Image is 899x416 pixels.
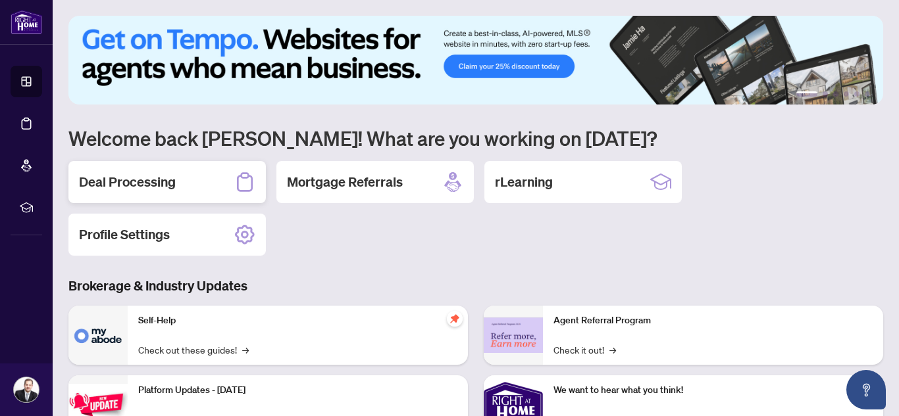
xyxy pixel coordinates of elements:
[553,313,873,328] p: Agent Referral Program
[553,342,616,357] a: Check it out!→
[79,225,170,244] h2: Profile Settings
[865,91,870,97] button: 6
[14,377,39,402] img: Profile Icon
[68,16,883,104] img: Slide 0
[846,370,886,409] button: Open asap
[495,173,553,191] h2: rLearning
[823,91,828,97] button: 2
[68,306,128,365] img: Self-Help
[796,91,817,97] button: 1
[844,91,849,97] button: 4
[138,383,457,398] p: Platform Updates - [DATE]
[484,317,543,354] img: Agent Referral Program
[287,173,403,191] h2: Mortgage Referrals
[854,91,860,97] button: 5
[609,342,616,357] span: →
[138,313,457,328] p: Self-Help
[242,342,249,357] span: →
[68,126,883,150] h1: Welcome back [PERSON_NAME]! What are you working on [DATE]?
[11,10,42,34] img: logo
[138,342,249,357] a: Check out these guides!→
[833,91,838,97] button: 3
[447,311,463,327] span: pushpin
[79,173,176,191] h2: Deal Processing
[553,383,873,398] p: We want to hear what you think!
[68,277,883,295] h3: Brokerage & Industry Updates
